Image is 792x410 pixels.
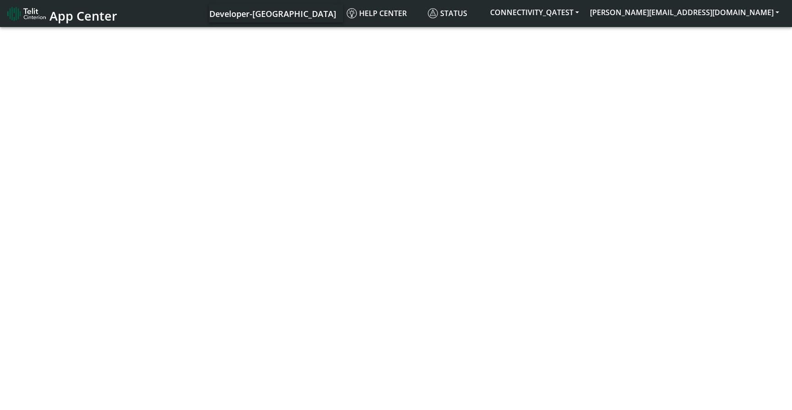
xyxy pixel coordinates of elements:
[485,4,584,21] button: CONNECTIVITY_QATEST
[584,4,785,21] button: [PERSON_NAME][EMAIL_ADDRESS][DOMAIN_NAME]
[49,7,117,24] span: App Center
[347,8,407,18] span: Help center
[343,4,424,22] a: Help center
[347,8,357,18] img: knowledge.svg
[428,8,467,18] span: Status
[209,4,336,22] a: Your current platform instance
[209,8,336,19] span: Developer-[GEOGRAPHIC_DATA]
[7,4,116,23] a: App Center
[428,8,438,18] img: status.svg
[424,4,485,22] a: Status
[7,6,46,21] img: logo-telit-cinterion-gw-new.png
